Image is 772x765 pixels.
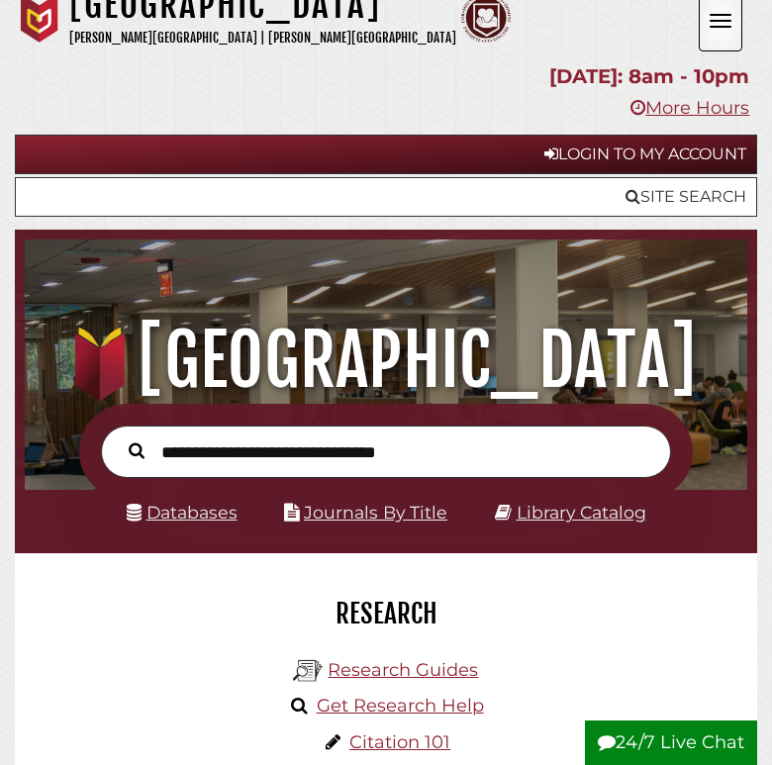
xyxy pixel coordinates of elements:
button: Search [119,437,154,462]
h1: [GEOGRAPHIC_DATA] [37,317,736,404]
i: Search [129,442,145,460]
a: Research Guides [328,659,478,681]
a: Get Research Help [317,695,484,717]
a: Citation 101 [349,731,450,753]
p: [DATE]: 8am - 10pm [23,59,749,94]
img: Hekman Library Logo [293,656,323,686]
a: Library Catalog [517,502,646,523]
a: Login to My Account [15,135,757,174]
a: Site Search [15,177,757,217]
p: [PERSON_NAME][GEOGRAPHIC_DATA] | [PERSON_NAME][GEOGRAPHIC_DATA] [69,27,456,49]
a: Journals By Title [304,502,447,523]
a: Databases [127,502,238,523]
a: More Hours [630,97,749,119]
h2: Research [30,597,742,630]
